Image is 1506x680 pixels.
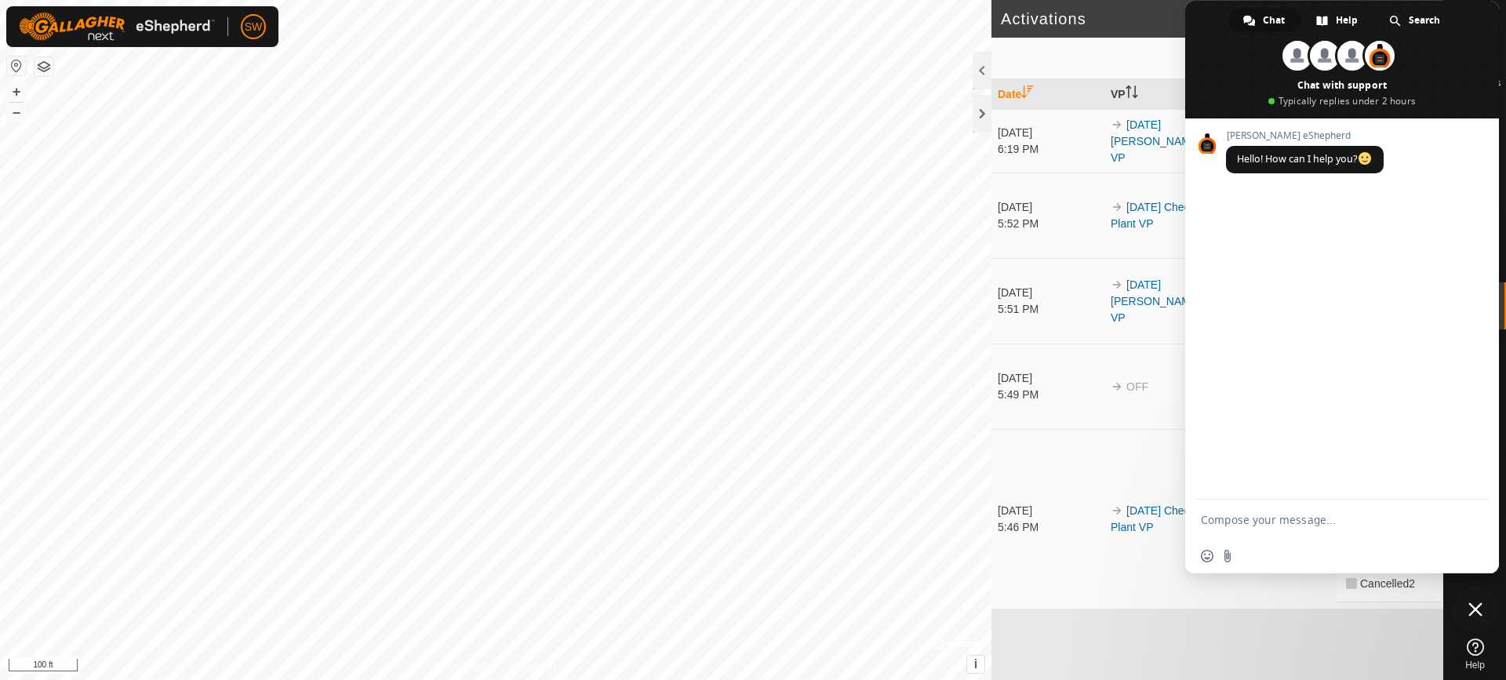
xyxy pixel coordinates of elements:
[998,301,1103,318] div: 5:51 PM
[1111,278,1123,291] img: arrow
[1111,201,1123,213] img: arrow
[1201,500,1452,539] textarea: Compose your message...
[1336,9,1358,32] span: Help
[1302,9,1373,32] a: Help
[7,56,26,75] button: Reset Map
[1126,380,1148,393] span: OFF
[19,13,215,41] img: Gallagher Logo
[967,656,984,673] button: i
[1360,577,1409,590] span: Cancelled
[1111,201,1202,230] a: [DATE] Cheese Plant VP
[1111,118,1210,164] a: [DATE] [PERSON_NAME] 1 VP
[998,519,1103,536] div: 5:46 PM
[1452,586,1499,633] a: Close chat
[1111,118,1123,131] img: arrow
[35,57,53,76] button: Map Layers
[1409,577,1415,590] span: Cancelled
[998,199,1103,216] div: [DATE]
[1226,130,1384,141] span: [PERSON_NAME] eShepherd
[998,125,1103,141] div: [DATE]
[7,103,26,122] button: –
[1237,152,1373,165] span: Hello! How can I help you?
[998,141,1103,158] div: 6:19 PM
[1104,79,1217,110] th: VP
[1263,9,1285,32] span: Chat
[998,285,1103,301] div: [DATE]
[1111,278,1210,324] a: [DATE] [PERSON_NAME] 1 VP
[1126,88,1138,100] p-sorticon: Activate to sort
[998,370,1103,387] div: [DATE]
[1001,9,1419,28] h2: Activations
[1375,9,1456,32] a: Search
[1111,504,1123,517] img: arrow
[1229,9,1300,32] a: Chat
[1444,632,1506,676] a: Help
[1021,88,1034,100] p-sorticon: Activate to sort
[434,660,493,674] a: Privacy Policy
[1111,504,1202,533] a: [DATE] Cheese Plant VP
[1111,380,1123,393] img: arrow
[245,19,263,35] span: SW
[1201,550,1213,562] span: Insert an emoji
[511,660,558,674] a: Contact Us
[1346,578,1357,589] i: 2 Cancelled 82494, 82502,
[974,657,977,671] span: i
[1409,9,1440,32] span: Search
[1221,550,1234,562] span: Send a file
[998,216,1103,232] div: 5:52 PM
[1465,660,1485,670] span: Help
[998,503,1103,519] div: [DATE]
[7,82,26,101] button: +
[991,79,1104,110] th: Date
[998,387,1103,403] div: 5:49 PM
